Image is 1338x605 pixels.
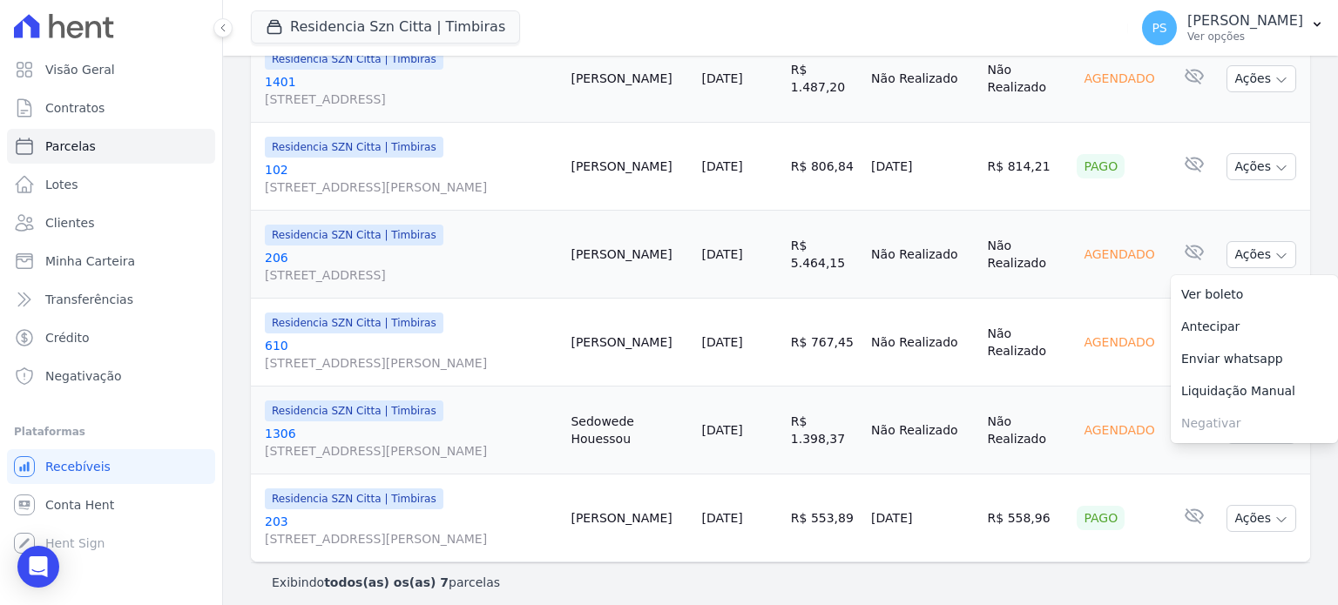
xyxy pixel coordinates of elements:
div: Agendado [1077,242,1161,266]
button: Residencia Szn Citta | Timbiras [251,10,520,44]
td: Não Realizado [864,299,980,387]
a: Negativação [7,359,215,393]
td: [DATE] [864,123,980,211]
td: Não Realizado [864,211,980,299]
td: Não Realizado [981,387,1071,474]
td: R$ 814,21 [981,123,1071,211]
p: Ver opções [1187,30,1303,44]
a: 102[STREET_ADDRESS][PERSON_NAME] [265,161,557,196]
a: [DATE] [701,71,742,85]
span: Negativação [45,367,122,385]
a: 1306[STREET_ADDRESS][PERSON_NAME] [265,425,557,460]
span: Lotes [45,176,78,193]
div: Agendado [1077,330,1161,354]
a: Liquidação Manual [1171,375,1338,407]
a: [DATE] [701,423,742,437]
a: Visão Geral [7,52,215,87]
a: 206[STREET_ADDRESS] [265,249,557,284]
span: Crédito [45,329,90,346]
button: Ações [1226,505,1296,532]
td: Não Realizado [864,35,980,123]
span: [STREET_ADDRESS][PERSON_NAME] [265,442,557,460]
div: Agendado [1077,418,1161,442]
td: [PERSON_NAME] [564,299,694,387]
span: Conta Hent [45,496,114,514]
td: Não Realizado [981,35,1071,123]
a: Antecipar [1171,311,1338,343]
p: [PERSON_NAME] [1187,12,1303,30]
td: R$ 806,84 [784,123,864,211]
td: Sedowede Houessou [564,387,694,474]
span: Recebíveis [45,458,111,475]
span: [STREET_ADDRESS] [265,91,557,108]
span: Clientes [45,214,94,232]
a: 610[STREET_ADDRESS][PERSON_NAME] [265,337,557,372]
td: Não Realizado [981,211,1071,299]
td: R$ 5.464,15 [784,211,864,299]
span: Visão Geral [45,61,115,78]
td: [PERSON_NAME] [564,123,694,211]
a: Contratos [7,91,215,125]
a: Clientes [7,205,215,240]
td: R$ 767,45 [784,299,864,387]
span: [STREET_ADDRESS][PERSON_NAME] [265,178,557,196]
a: 203[STREET_ADDRESS][PERSON_NAME] [265,513,557,548]
span: [STREET_ADDRESS][PERSON_NAME] [265,530,557,548]
div: Agendado [1077,66,1161,91]
a: Enviar whatsapp [1171,343,1338,375]
span: Residencia SZN Citta | Timbiras [265,400,443,421]
span: Residencia SZN Citta | Timbiras [265,488,443,509]
a: Conta Hent [7,487,215,522]
a: Parcelas [7,129,215,164]
span: Contratos [45,99,105,117]
span: Negativar [1171,407,1338,440]
td: [DATE] [864,474,980,562]
a: Transferências [7,282,215,317]
a: Lotes [7,167,215,202]
td: Não Realizado [864,387,980,474]
button: Ações [1226,153,1296,180]
td: [PERSON_NAME] [564,474,694,562]
div: Pago [1077,506,1125,530]
button: Ações [1226,65,1296,92]
span: Transferências [45,291,133,308]
div: Open Intercom Messenger [17,546,59,588]
span: PS [1152,22,1166,34]
span: Minha Carteira [45,252,135,270]
a: 1401[STREET_ADDRESS] [265,73,557,108]
td: R$ 553,89 [784,474,864,562]
button: PS [PERSON_NAME] Ver opções [1128,3,1338,52]
span: Parcelas [45,138,96,155]
a: Minha Carteira [7,244,215,279]
td: Não Realizado [981,299,1071,387]
a: Ver boleto [1171,279,1338,311]
button: Ações [1226,241,1296,268]
span: Residencia SZN Citta | Timbiras [265,225,443,245]
a: Recebíveis [7,449,215,484]
td: R$ 1.398,37 [784,387,864,474]
td: [PERSON_NAME] [564,35,694,123]
div: Plataformas [14,421,208,442]
div: Pago [1077,154,1125,178]
span: Residencia SZN Citta | Timbiras [265,49,443,70]
span: [STREET_ADDRESS][PERSON_NAME] [265,354,557,372]
a: [DATE] [701,247,742,261]
a: Crédito [7,320,215,355]
p: Exibindo parcelas [272,574,500,591]
td: R$ 558,96 [981,474,1071,562]
b: todos(as) os(as) 7 [324,575,449,589]
span: Residencia SZN Citta | Timbiras [265,137,443,158]
td: [PERSON_NAME] [564,211,694,299]
td: R$ 1.487,20 [784,35,864,123]
a: [DATE] [701,159,742,173]
a: [DATE] [701,335,742,349]
span: [STREET_ADDRESS] [265,266,557,284]
span: Residencia SZN Citta | Timbiras [265,313,443,333]
a: [DATE] [701,511,742,525]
